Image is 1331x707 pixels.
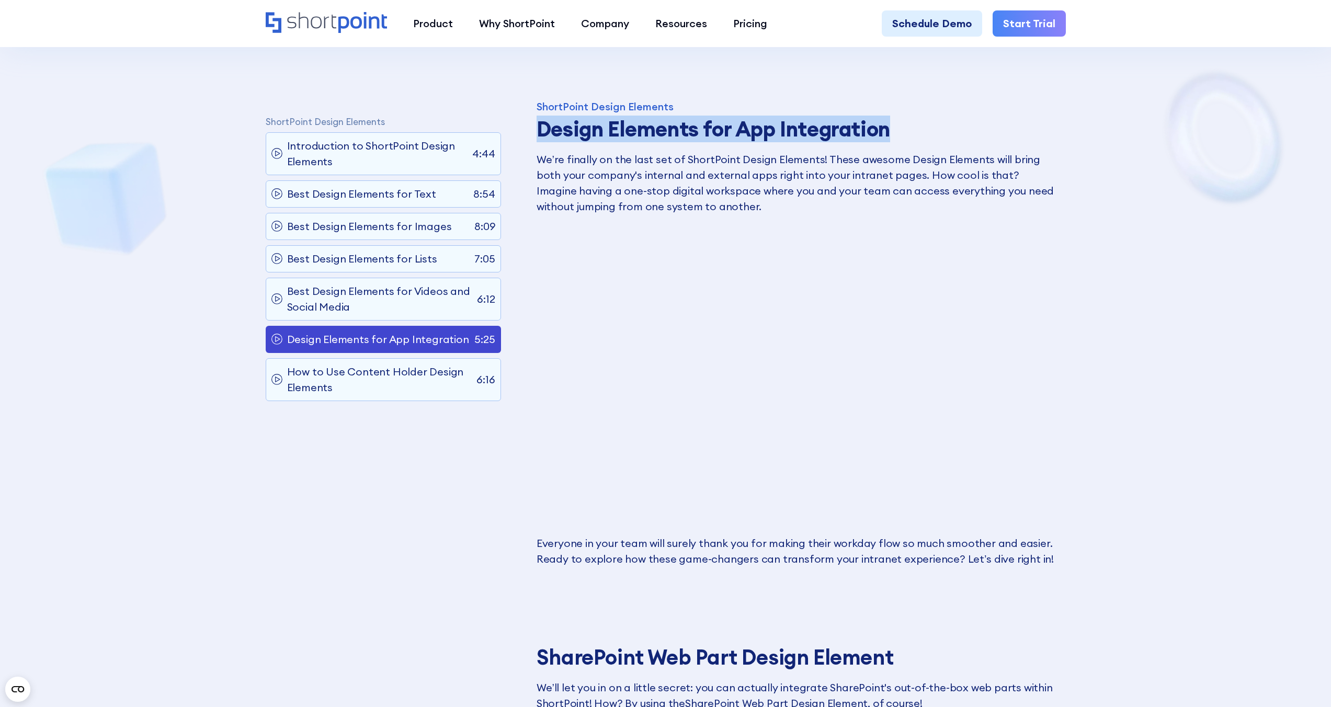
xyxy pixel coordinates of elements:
[479,16,555,31] div: Why ShortPoint
[5,677,30,702] button: Open CMP widget
[413,16,453,31] div: Product
[655,16,707,31] div: Resources
[1279,657,1331,707] iframe: Chat Widget
[474,251,495,267] p: 7:05
[568,10,642,37] a: Company
[993,10,1066,37] a: Start Trial
[581,16,629,31] div: Company
[287,138,468,169] p: Introduction to ShortPoint Design Elements
[287,219,452,234] p: Best Design Elements for Images
[266,12,388,35] a: Home
[477,291,495,307] p: 6:12
[642,10,720,37] a: Resources
[474,219,495,234] p: 8:09
[537,645,1058,669] h3: SharePoint Web Part Design Element
[466,10,568,37] a: Why ShortPoint
[733,16,767,31] div: Pricing
[476,372,495,387] p: 6:16
[400,10,466,37] a: Product
[720,10,780,37] a: Pricing
[287,332,469,347] p: Design Elements for App Integration
[537,101,1058,112] div: ShortPoint Design Elements
[472,146,495,162] p: 4:44
[474,332,495,347] p: 5:25
[287,283,472,315] p: Best Design Elements for Videos and Social Media
[287,364,472,395] p: How to Use Content Holder Design Elements
[473,186,495,202] p: 8:54
[537,152,1058,214] p: We’re finally on the last set of ShortPoint Design Elements! These awesome Design Elements will b...
[537,535,1058,567] p: Everyone in your team will surely thank you for making their workday flow so much smoother and ea...
[287,251,437,267] p: Best Design Elements for Lists
[287,186,436,202] p: Best Design Elements for Text
[537,116,890,142] strong: Design Elements for App Integration
[882,10,982,37] a: Schedule Demo
[266,117,501,127] p: ShortPoint Design Elements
